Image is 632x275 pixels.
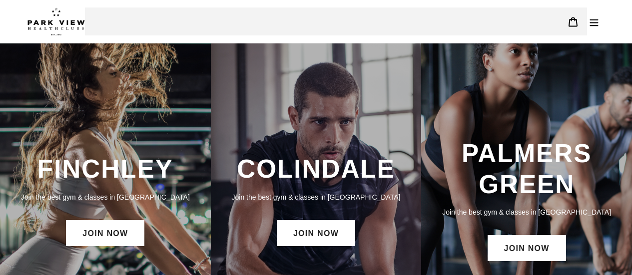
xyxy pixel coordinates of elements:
[10,192,201,203] p: Join the best gym & classes in [GEOGRAPHIC_DATA]
[584,11,605,32] button: Menu
[431,207,622,218] p: Join the best gym & classes in [GEOGRAPHIC_DATA]
[431,138,622,200] h3: PALMERS GREEN
[27,7,85,35] img: Park view health clubs is a gym near you.
[488,235,566,261] a: JOIN NOW: Palmers Green Membership
[277,220,355,246] a: JOIN NOW: Colindale Membership
[66,220,144,246] a: JOIN NOW: Finchley Membership
[10,154,201,184] h3: FINCHLEY
[221,154,412,184] h3: COLINDALE
[221,192,412,203] p: Join the best gym & classes in [GEOGRAPHIC_DATA]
